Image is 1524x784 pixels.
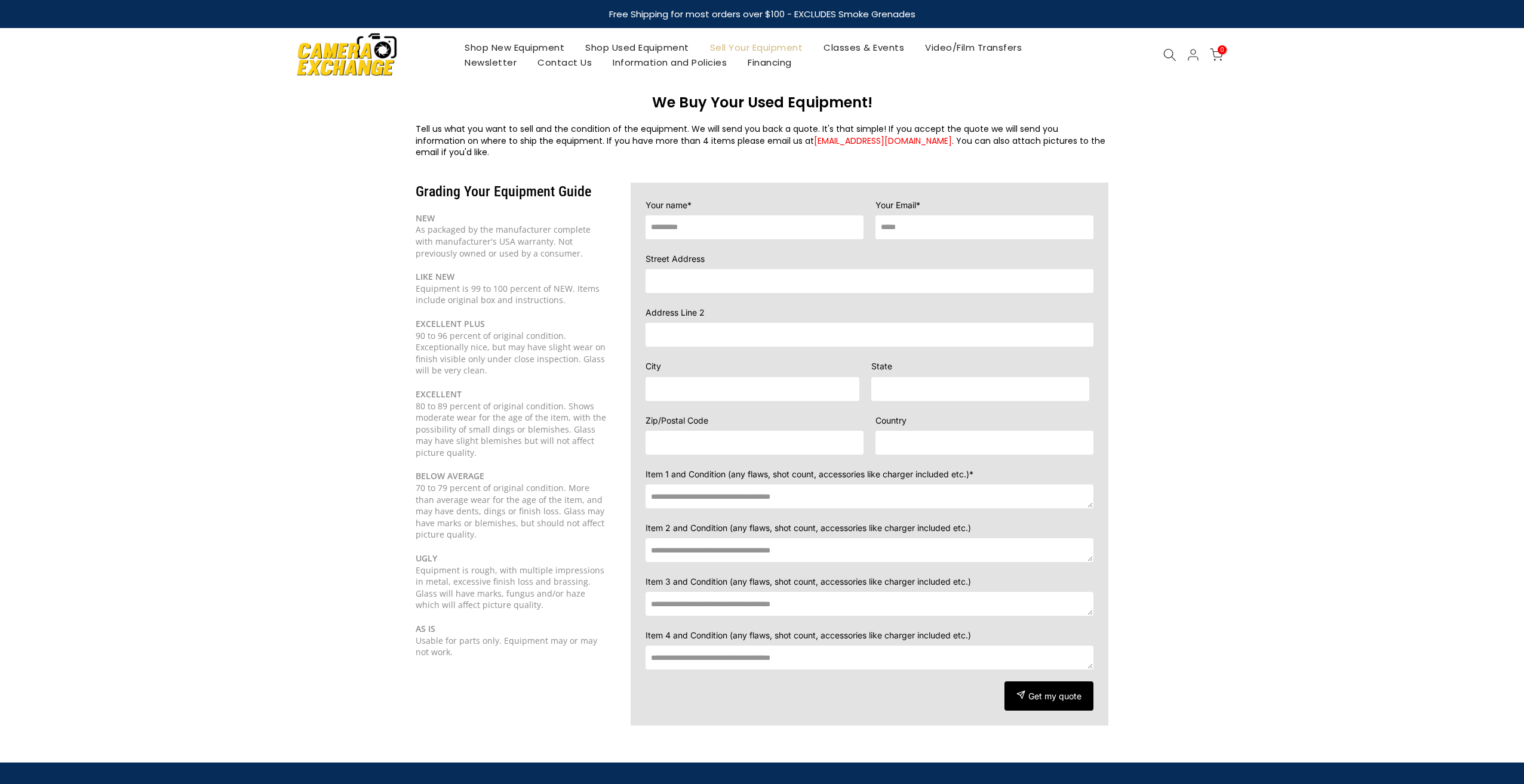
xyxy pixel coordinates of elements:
[915,40,1033,55] a: Video/Film Transfers
[416,94,1108,112] h3: We Buy Your Used Equipment!
[416,388,462,400] b: EXCELLENT
[527,55,603,70] a: Contact Us
[646,630,971,640] span: Item 4 and Condition (any flaws, shot count, accessories like charger included etc.)
[813,40,915,55] a: Classes & Events
[416,124,1108,159] div: Tell us what you want to sell and the condition of the equipment. We will send you back a quote. ...
[416,623,435,634] b: AS IS
[646,307,705,317] span: Address Line 2
[646,576,971,587] span: Item 3 and Condition (any flaws, shot count, accessories like charger included etc.)
[1218,45,1227,54] span: 0
[454,55,527,70] a: Newsletter
[416,318,485,329] b: EXCELLENT PLUS
[609,8,915,20] strong: Free Shipping for most orders over $100 - EXCLUDES Smoke Grenades
[416,271,607,306] div: Equipment is 99 to 100 percent of NEW. Items include original box and instructions.
[575,40,700,55] a: Shop Used Equipment
[454,40,575,55] a: Shop New Equipment
[603,55,738,70] a: Information and Policies
[699,40,813,55] a: Sell Your Equipment
[416,330,607,376] div: 90 to 96 percent of original condition. Exceptionally nice, but may have slight wear on finish vi...
[1028,691,1081,702] span: Get my quote
[646,415,708,425] span: Zip/Postal Code
[646,361,661,371] span: City
[416,635,607,658] div: Usable for parts only. Equipment may or may not work.
[416,271,454,282] b: LIKE NEW
[416,552,437,564] b: UGLY
[416,400,607,459] div: 80 to 89 percent of original condition. Shows moderate wear for the age of the item, with the pos...
[738,55,803,70] a: Financing
[416,212,607,259] div: As packaged by the manufacturer complete with manufacturer's USA warranty. Not previously owned o...
[646,254,705,264] span: Street Address
[646,200,687,210] span: Your name
[1210,48,1223,61] a: 0
[1004,681,1093,711] button: Get my quote
[646,523,971,533] span: Item 2 and Condition (any flaws, shot count, accessories like charger included etc.)
[416,564,607,611] div: Equipment is rough, with multiple impressions in metal, excessive finish loss and brassing. Glass...
[875,415,907,425] span: Country
[814,135,952,147] a: [EMAIL_ADDRESS][DOMAIN_NAME]
[875,200,916,210] span: Your Email
[416,212,435,224] b: NEW
[416,482,607,541] div: 70 to 79 percent of original condition. More than average wear for the age of the item, and may h...
[416,470,484,481] b: BELOW AVERAGE
[871,361,892,371] span: State
[416,183,607,200] h3: Grading Your Equipment Guide
[646,469,969,479] span: Item 1 and Condition (any flaws, shot count, accessories like charger included etc.)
